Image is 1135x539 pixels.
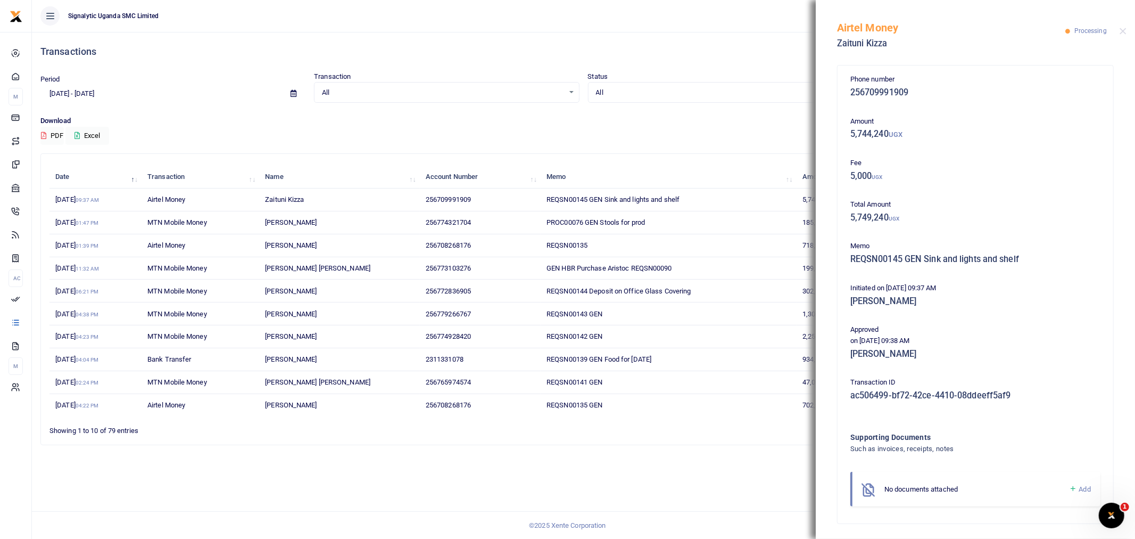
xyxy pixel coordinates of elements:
span: 5,744,240 [802,195,842,203]
h5: 256709991909 [850,87,1100,98]
span: 2,250,000 [802,332,842,340]
span: 256773103276 [426,264,471,272]
h5: 5,744,240 [850,129,1100,140]
h5: ac506499-bf72-42ce-4410-08ddeeff5af9 [850,390,1100,401]
small: 09:37 AM [76,197,100,203]
a: logo-small logo-large logo-large [10,12,22,20]
small: 11:32 AM [76,266,100,272]
span: Airtel Money [147,401,185,409]
span: REQSN00141 GEN [546,378,602,386]
span: [DATE] [55,218,98,226]
small: 04:04 PM [76,357,99,363]
span: [PERSON_NAME] [PERSON_NAME] [265,264,370,272]
small: 02:24 PM [76,380,99,386]
small: 06:21 PM [76,289,99,295]
span: [DATE] [55,355,98,363]
button: Excel [65,127,109,145]
th: Name: activate to sort column ascending [259,166,420,189]
span: [DATE] [55,310,98,318]
h5: Zaituni Kizza [837,38,1066,49]
p: Fee [850,158,1100,169]
span: No documents attached [884,485,958,493]
span: 302,400 [802,287,837,295]
label: Status [588,71,608,82]
small: UGX [889,216,899,222]
span: 256708268176 [426,401,471,409]
button: Close [1120,28,1126,35]
span: [PERSON_NAME] [265,241,317,249]
span: PROC00076 GEN Stools for prod [546,218,645,226]
span: 1,300,000 [802,310,842,318]
span: Bank Transfer [147,355,191,363]
h5: 5,749,240 [850,213,1100,223]
span: REQSN00143 GEN [546,310,602,318]
span: 199,000 [802,264,837,272]
th: Transaction: activate to sort column ascending [142,166,259,189]
small: 01:39 PM [76,243,99,249]
span: All [322,87,564,98]
span: 2311331078 [426,355,463,363]
span: [PERSON_NAME] [265,332,317,340]
span: 256774321704 [426,218,471,226]
p: Total Amount [850,199,1100,210]
span: REQSN00144 Deposit on Office Glass Covering [546,287,691,295]
h5: [PERSON_NAME] [850,349,1100,360]
p: Memo [850,241,1100,252]
p: Transaction ID [850,377,1100,388]
span: GEN HBR Purchase Aristoc REQSN00090 [546,264,672,272]
span: 256709991909 [426,195,471,203]
label: Period [40,74,60,85]
span: 256774928420 [426,332,471,340]
span: Airtel Money [147,241,185,249]
span: [DATE] [55,195,99,203]
span: 702,935 [802,401,837,409]
p: Phone number [850,74,1100,85]
a: Add [1069,483,1091,495]
span: 256772836905 [426,287,471,295]
span: [DATE] [55,332,98,340]
span: 256765974574 [426,378,471,386]
span: REQSN00135 [546,241,587,249]
span: REQSN00145 GEN Sink and lights and shelf [546,195,680,203]
small: UGX [889,130,902,138]
li: Ac [9,269,23,287]
span: [DATE] [55,378,98,386]
p: Approved [850,324,1100,336]
th: Account Number: activate to sort column ascending [420,166,541,189]
span: 256779266767 [426,310,471,318]
span: MTN Mobile Money [147,378,207,386]
h5: 5,000 [850,171,1100,182]
h5: REQSN00145 GEN Sink and lights and shelf [850,254,1100,265]
span: [DATE] [55,264,99,272]
span: Signalytic Uganda SMC Limited [64,11,163,21]
span: Processing [1074,27,1107,35]
span: [PERSON_NAME] [265,310,317,318]
small: 04:23 PM [76,334,99,340]
span: 1 [1121,503,1129,511]
span: MTN Mobile Money [147,310,207,318]
span: Airtel Money [147,195,185,203]
span: REQSN00139 GEN Food for [DATE] [546,355,651,363]
span: MTN Mobile Money [147,287,207,295]
small: UGX [872,174,883,180]
label: Transaction [314,71,351,82]
p: Download [40,116,1126,127]
span: [PERSON_NAME] [PERSON_NAME] [265,378,370,386]
span: 185,000 [802,218,837,226]
h5: [PERSON_NAME] [850,296,1100,307]
iframe: Intercom live chat [1099,503,1124,528]
th: Amount: activate to sort column ascending [797,166,882,189]
span: 47,000 [802,378,833,386]
span: [PERSON_NAME] [265,401,317,409]
h5: Airtel Money [837,21,1066,34]
small: 01:47 PM [76,220,99,226]
h4: Supporting Documents [850,431,1057,443]
small: 04:22 PM [76,403,99,409]
p: Amount [850,116,1100,127]
input: select period [40,85,282,103]
span: [PERSON_NAME] [265,218,317,226]
img: logo-small [10,10,22,23]
span: [PERSON_NAME] [265,355,317,363]
h4: Transactions [40,46,1126,58]
h4: Such as invoices, receipts, notes [850,443,1057,455]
